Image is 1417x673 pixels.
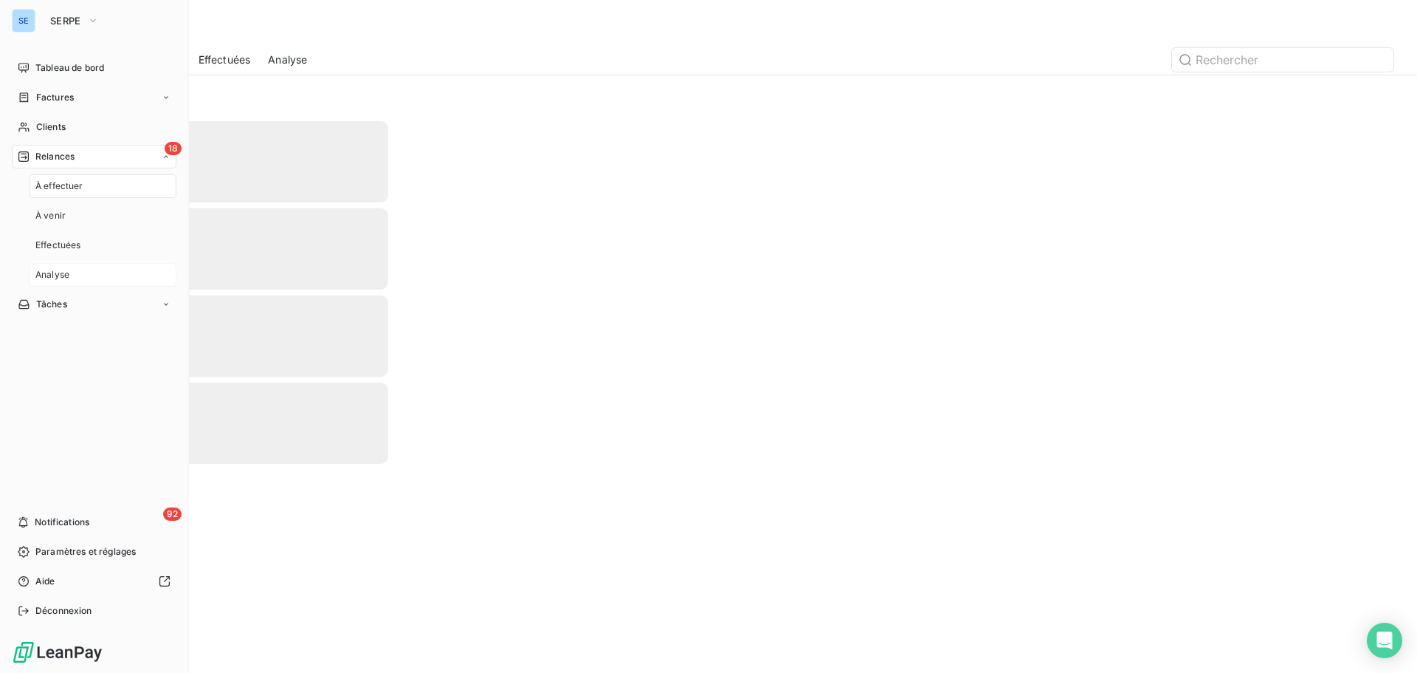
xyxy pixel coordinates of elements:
[35,239,81,252] span: Effectuées
[36,298,67,311] span: Tâches
[163,508,182,521] span: 92
[35,268,69,281] span: Analyse
[12,570,176,593] a: Aide
[35,180,83,193] span: À effectuer
[50,15,81,27] span: SERPE
[35,150,75,163] span: Relances
[35,604,92,618] span: Déconnexion
[36,91,74,104] span: Factures
[35,545,136,558] span: Paramètres et réglages
[1367,623,1402,658] div: Open Intercom Messenger
[35,516,89,529] span: Notifications
[199,52,251,67] span: Effectuées
[35,209,66,222] span: À venir
[268,52,307,67] span: Analyse
[36,120,66,134] span: Clients
[35,61,104,75] span: Tableau de bord
[1172,48,1393,72] input: Rechercher
[12,640,103,664] img: Logo LeanPay
[165,142,182,155] span: 18
[12,9,35,33] div: SE
[35,575,55,588] span: Aide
